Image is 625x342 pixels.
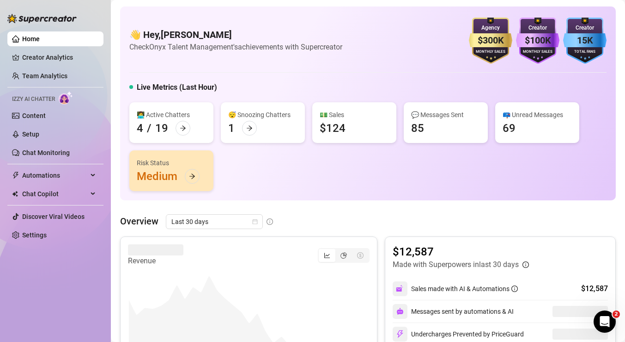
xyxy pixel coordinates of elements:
[22,187,88,201] span: Chat Copilot
[411,284,518,294] div: Sales made with AI & Automations
[503,121,516,136] div: 69
[252,219,258,224] span: calendar
[246,125,253,131] span: arrow-right
[7,14,77,23] img: logo-BBDzfeDw.svg
[22,50,96,65] a: Creator Analytics
[320,121,346,136] div: $124
[396,330,404,338] img: svg%3e
[137,121,143,136] div: 4
[469,18,512,64] img: gold-badge-CigiZidd.svg
[469,33,512,48] div: $300K
[396,308,404,315] img: svg%3e
[581,283,608,294] div: $12,587
[613,311,620,318] span: 2
[516,49,559,55] div: Monthly Sales
[22,231,47,239] a: Settings
[393,327,524,342] div: Undercharges Prevented by PriceGuard
[357,252,364,259] span: dollar-circle
[469,49,512,55] div: Monthly Sales
[516,24,559,32] div: Creator
[22,149,70,156] a: Chat Monitoring
[563,18,607,64] img: blue-badge-DgoSNQY1.svg
[22,35,40,43] a: Home
[393,259,519,270] article: Made with Superpowers in last 30 days
[324,252,330,259] span: line-chart
[171,215,257,229] span: Last 30 days
[516,33,559,48] div: $100K
[137,82,217,93] h5: Live Metrics (Last Hour)
[22,72,67,80] a: Team Analytics
[22,131,39,138] a: Setup
[137,110,206,120] div: 👩‍💻 Active Chatters
[393,304,514,319] div: Messages sent by automations & AI
[22,213,85,220] a: Discover Viral Videos
[318,248,370,263] div: segmented control
[137,158,206,168] div: Risk Status
[396,285,404,293] img: svg%3e
[128,255,183,267] article: Revenue
[393,244,529,259] article: $12,587
[320,110,389,120] div: 💵 Sales
[120,214,158,228] article: Overview
[563,24,607,32] div: Creator
[129,28,342,41] h4: 👋 Hey, [PERSON_NAME]
[411,110,480,120] div: 💬 Messages Sent
[511,286,518,292] span: info-circle
[129,41,342,53] article: Check Onyx Talent Management's achievements with Supercreator
[594,311,616,333] iframe: Intercom live chat
[563,49,607,55] div: Total Fans
[22,112,46,119] a: Content
[340,252,347,259] span: pie-chart
[189,173,195,180] span: arrow-right
[503,110,572,120] div: 📪 Unread Messages
[12,191,18,197] img: Chat Copilot
[22,168,88,183] span: Automations
[411,121,424,136] div: 85
[469,24,512,32] div: Agency
[12,172,19,179] span: thunderbolt
[522,261,529,268] span: info-circle
[180,125,186,131] span: arrow-right
[12,95,55,104] span: Izzy AI Chatter
[516,18,559,64] img: purple-badge-B9DA21FR.svg
[563,33,607,48] div: 15K
[267,218,273,225] span: info-circle
[59,91,73,105] img: AI Chatter
[155,121,168,136] div: 19
[228,110,297,120] div: 😴 Snoozing Chatters
[228,121,235,136] div: 1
